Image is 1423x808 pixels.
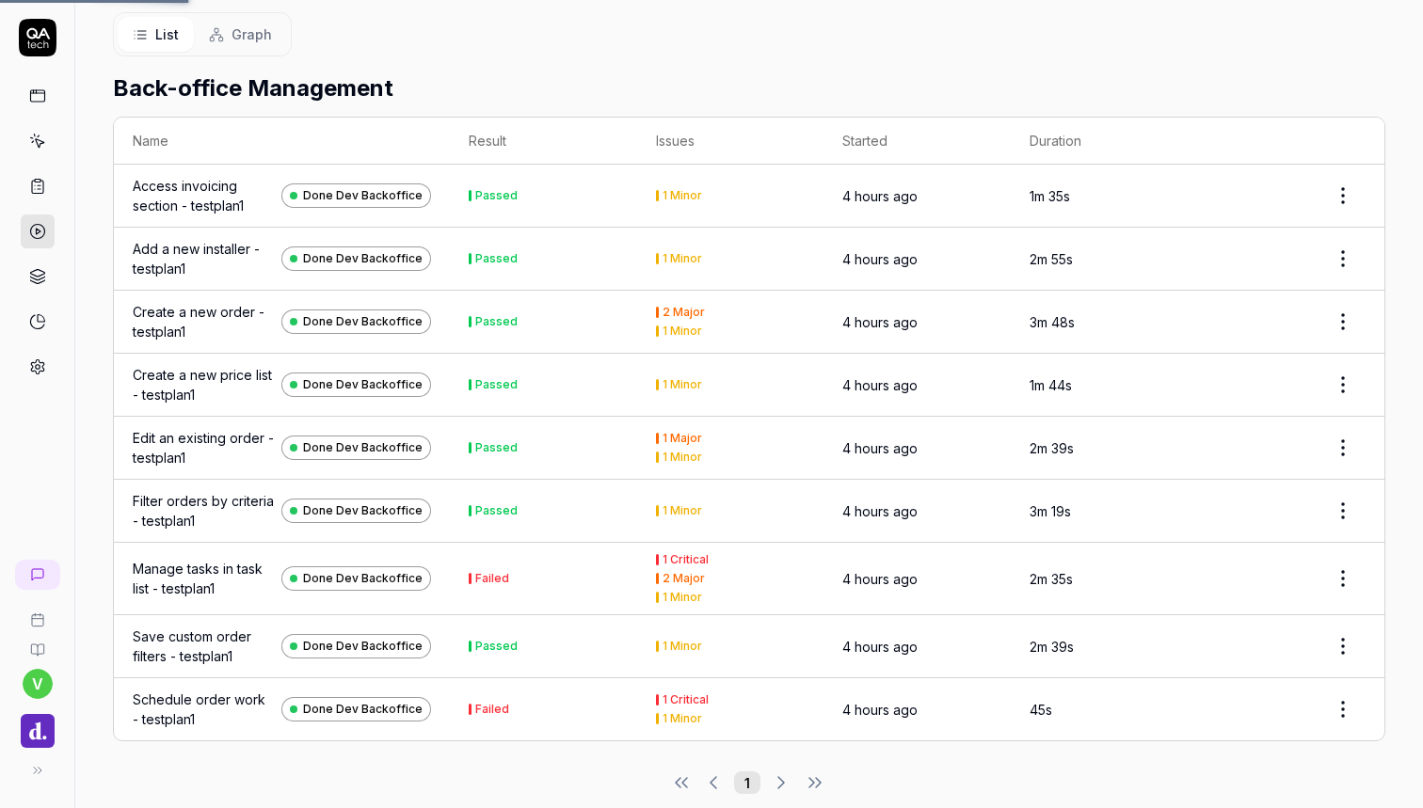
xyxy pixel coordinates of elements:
span: Done Dev Backoffice [303,570,423,587]
time: 4 hours ago [842,440,918,456]
a: Done Dev Backoffice [281,499,431,523]
a: New conversation [15,560,60,590]
div: Passed [475,316,518,327]
div: Passed [475,505,518,516]
th: Name [114,118,450,165]
a: Schedule order work - testplan1 [133,689,274,729]
div: Passed [475,253,518,264]
div: 2 Major [663,307,705,318]
a: Book a call with us [8,597,67,627]
div: Failed [475,704,509,715]
a: Create a new order - testplan1 [133,302,274,341]
a: Done Dev Backoffice [281,309,431,334]
a: Add a new installer - testplan1 [133,239,274,278]
div: Passed [475,641,518,652]
time: 1m 44s [1030,377,1072,393]
a: Create a new price list - testplan1 [133,365,274,404]
time: 1m 35s [1030,188,1070,204]
a: Done Dev Backoffice [281,697,431,721]
time: 2m 39s [1030,639,1074,655]
div: 1 Critical [663,554,709,565]
a: Save custom order filters - testplan1 [133,626,274,666]
a: Done Dev Backoffice [281,634,431,658]
time: 2m 55s [1030,251,1073,267]
time: 45s [1030,702,1052,718]
div: 1 Major [663,433,702,444]
div: Failed [475,573,509,584]
div: 2 Major [663,573,705,584]
a: Done Dev Backoffice [281,566,431,591]
span: Done Dev Backoffice [303,313,423,330]
span: Graph [232,24,272,44]
a: Done Dev Backoffice [281,372,431,397]
div: 1 Minor [663,641,702,652]
div: Passed [475,442,518,453]
span: List [155,24,179,44]
div: 1 Minor [663,190,702,201]
div: 1 Minor [663,253,702,264]
img: Done Logo [21,714,55,748]
th: Result [450,118,637,165]
a: Manage tasks in task list - testplan1 [133,559,274,598]
time: 3m 19s [1030,503,1071,519]
time: 4 hours ago [842,314,918,330]
time: 4 hours ago [842,639,918,655]
button: v [23,669,53,699]
th: Duration [1011,118,1198,165]
div: Passed [475,379,518,390]
time: 4 hours ago [842,503,918,519]
span: Done Dev Backoffice [303,250,423,267]
div: 1 Minor [663,505,702,516]
div: 1 Minor [663,325,702,337]
span: Done Dev Backoffice [303,502,423,519]
time: 4 hours ago [842,188,918,204]
span: Done Dev Backoffice [303,439,423,456]
a: Filter orders by criteria - testplan1 [133,491,274,531]
a: Access invoicing section - testplan1 [133,176,274,215]
span: Done Dev Backoffice [303,638,423,655]
span: Done Dev Backoffice [303,187,423,204]
h2: Back-office Management [113,71,1385,105]
button: Graph [194,17,287,52]
button: Failed [469,700,509,720]
a: Edit an existing order - testplan1 [133,428,274,467]
time: 4 hours ago [842,377,918,393]
th: Issues [637,118,824,165]
time: 2m 35s [1030,571,1073,587]
div: 1 Minor [663,713,702,724]
span: Done Dev Backoffice [303,701,423,718]
div: Passed [475,190,518,201]
div: 1 Minor [663,452,702,463]
time: 4 hours ago [842,702,918,718]
span: Done Dev Backoffice [303,376,423,393]
th: Started [823,118,1011,165]
button: 1 [734,771,760,794]
div: 1 Minor [663,379,702,390]
time: 3m 48s [1030,314,1075,330]
a: Done Dev Backoffice [281,436,431,460]
button: List [118,17,194,52]
div: 1 Critical [663,694,709,705]
a: Done Dev Backoffice [281,183,431,208]
div: 1 Minor [663,592,702,603]
a: Done Dev Backoffice [281,246,431,271]
time: 2m 39s [1030,440,1074,456]
button: Done Logo [8,699,67,752]
a: Documentation [8,627,67,657]
time: 4 hours ago [842,571,918,587]
time: 4 hours ago [842,251,918,267]
button: Failed [469,569,509,589]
